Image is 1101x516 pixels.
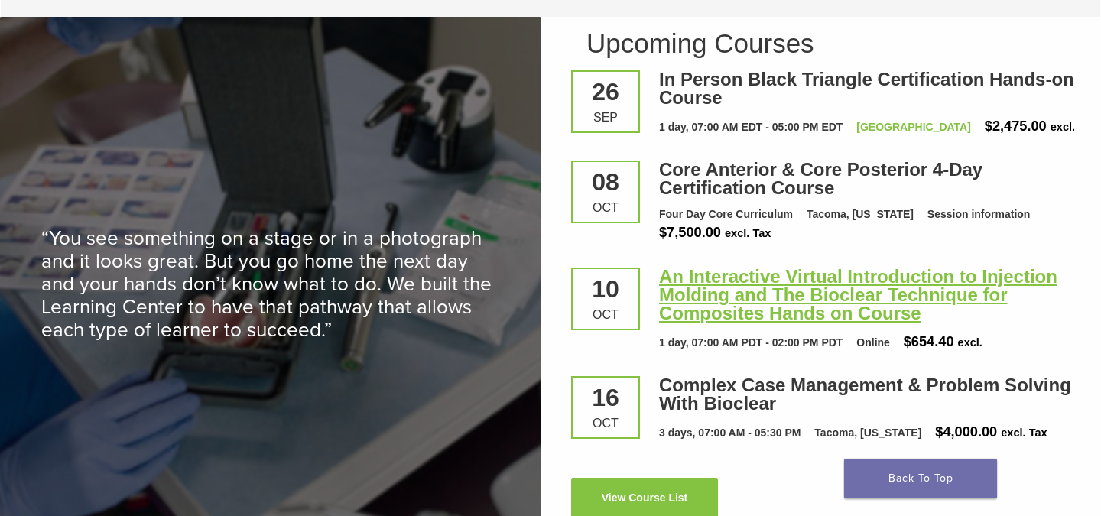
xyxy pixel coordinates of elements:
span: excl. [1051,121,1075,133]
div: Four Day Core Curriculum [659,206,793,222]
a: An Interactive Virtual Introduction to Injection Molding and The Bioclear Technique for Composite... [659,266,1057,323]
div: 08 [584,170,627,194]
p: “You see something on a stage or in a photograph and it looks great. But you go home the next day... [41,227,500,342]
div: Tacoma, [US_STATE] [807,206,914,222]
div: 10 [584,277,627,301]
a: Complex Case Management & Problem Solving With Bioclear [659,375,1071,414]
div: 1 day, 07:00 AM EDT - 05:00 PM EDT [659,119,843,135]
span: $654.40 [904,334,954,349]
h2: Upcoming Courses [586,30,1074,57]
div: 1 day, 07:00 AM PDT - 02:00 PM PDT [659,335,843,351]
span: $7,500.00 [659,225,721,240]
div: Session information [927,206,1031,222]
div: Oct [584,202,627,214]
span: $2,475.00 [985,118,1047,134]
a: [GEOGRAPHIC_DATA] [856,121,971,133]
div: Online [856,335,890,351]
span: excl. Tax [725,227,771,239]
a: Back To Top [844,459,997,498]
span: $4,000.00 [935,424,997,440]
div: Oct [584,417,627,430]
div: Sep [584,112,627,124]
div: 26 [584,80,627,104]
span: excl. Tax [1001,427,1047,439]
a: Core Anterior & Core Posterior 4-Day Certification Course [659,159,982,198]
a: In Person Black Triangle Certification Hands-on Course [659,69,1074,108]
div: 3 days, 07:00 AM - 05:30 PM [659,425,801,441]
div: 16 [584,385,627,410]
span: excl. [958,336,982,349]
div: Tacoma, [US_STATE] [814,425,921,441]
div: Oct [584,309,627,321]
